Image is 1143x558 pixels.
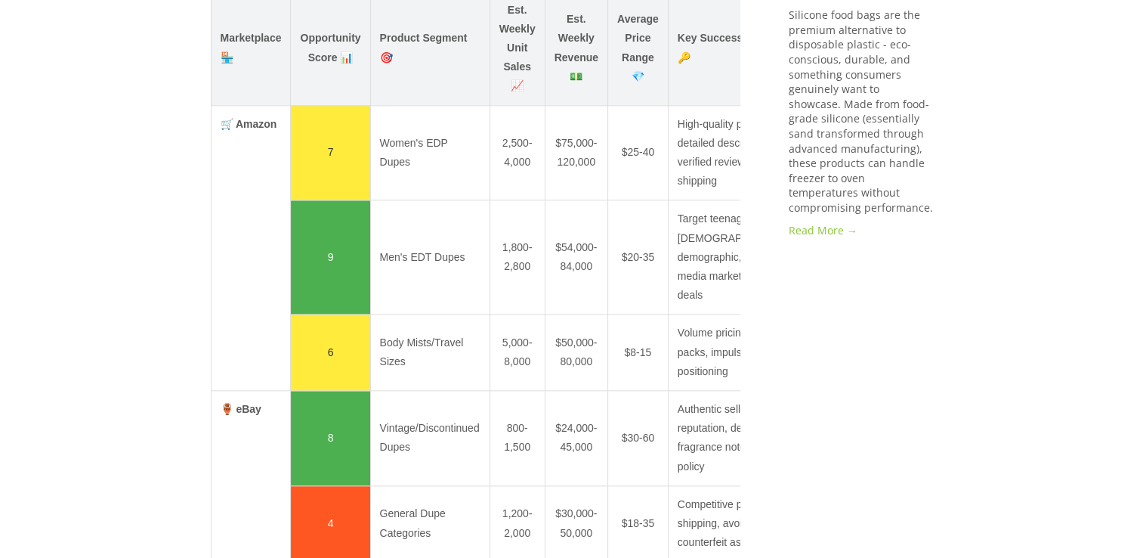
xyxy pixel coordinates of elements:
[490,391,545,486] td: 800-1,500
[545,105,607,200] td: $75,000-120,000
[668,200,805,315] td: Target teenage [DEMOGRAPHIC_DATA] demographic, social media marketing, bundle deals
[545,200,607,315] td: $54,000-84,000
[291,200,370,315] td: 9
[370,315,490,391] td: Body Mists/Travel Sizes
[668,105,805,200] td: High-quality photos, detailed descriptions, verified reviews, Prime shipping
[370,105,490,200] td: Women's EDP Dupes
[607,315,668,391] td: $8-15
[545,391,607,486] td: $24,000-45,000
[490,105,545,200] td: 2,500-4,000
[291,391,370,486] td: 8
[607,105,668,200] td: $25-40
[789,8,933,215] p: Silicone food bags are the premium alternative to disposable plastic - eco-conscious, durable, an...
[668,391,805,486] td: Authentic seller reputation, detailed fragrance notes, return policy
[607,200,668,315] td: $20-35
[490,200,545,315] td: 1,800-2,800
[668,315,805,391] td: Volume pricing, variety packs, impulse purchase positioning
[607,391,668,486] td: $30-60
[370,391,490,486] td: Vintage/Discontinued Dupes
[291,315,370,391] td: 6
[545,315,607,391] td: $50,000-80,000
[490,315,545,391] td: 5,000-8,000
[789,223,933,238] a: Read More →
[211,105,291,390] td: 🛒 Amazon
[370,200,490,315] td: Men's EDT Dupes
[291,105,370,200] td: 7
